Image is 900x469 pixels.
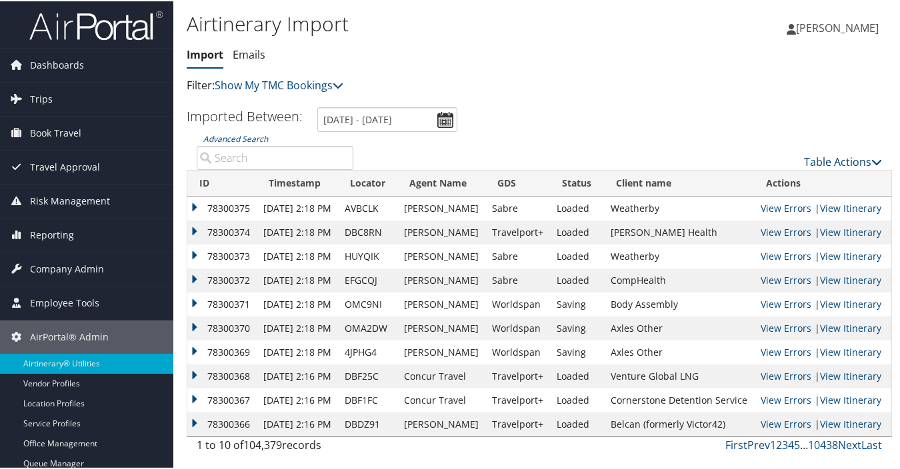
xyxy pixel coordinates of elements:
[187,363,257,387] td: 78300368
[761,392,811,405] a: View errors
[187,9,657,37] h1: Airtinerary Import
[604,219,754,243] td: [PERSON_NAME] Health
[338,267,397,291] td: EFGCQJ
[550,243,603,267] td: Loaded
[187,315,257,339] td: 78300370
[604,387,754,411] td: Cornerstone Detention Service
[257,169,338,195] th: Timestamp: activate to sort column ascending
[29,9,163,40] img: airportal-logo.png
[820,272,881,285] a: View Itinerary Details
[754,169,891,195] th: Actions
[187,339,257,363] td: 78300369
[187,169,257,195] th: ID: activate to sort column ascending
[233,46,265,61] a: Emails
[550,387,603,411] td: Loaded
[820,248,881,261] a: View Itinerary Details
[215,77,343,91] a: Show My TMC Bookings
[550,315,603,339] td: Saving
[754,411,891,435] td: |
[485,219,550,243] td: Travelport+
[754,363,891,387] td: |
[257,339,338,363] td: [DATE] 2:18 PM
[761,201,811,213] a: View errors
[30,183,110,217] span: Risk Management
[754,195,891,219] td: |
[397,387,485,411] td: Concur Travel
[770,436,776,451] a: 1
[754,315,891,339] td: |
[257,267,338,291] td: [DATE] 2:18 PM
[397,339,485,363] td: [PERSON_NAME]
[754,291,891,315] td: |
[776,436,782,451] a: 2
[397,267,485,291] td: [PERSON_NAME]
[794,436,800,451] a: 5
[550,219,603,243] td: Loaded
[761,272,811,285] a: View errors
[485,169,550,195] th: GDS: activate to sort column ascending
[187,106,303,124] h3: Imported Between:
[820,296,881,309] a: View Itinerary Details
[397,315,485,339] td: [PERSON_NAME]
[187,267,257,291] td: 78300372
[796,19,879,34] span: [PERSON_NAME]
[550,339,603,363] td: Saving
[338,339,397,363] td: 4JPHG4
[820,201,881,213] a: View Itinerary Details
[257,219,338,243] td: [DATE] 2:18 PM
[820,320,881,333] a: View Itinerary Details
[485,387,550,411] td: Travelport+
[338,315,397,339] td: OMA2DW
[754,219,891,243] td: |
[604,411,754,435] td: Belcan (formerly Victor42)
[788,436,794,451] a: 4
[257,243,338,267] td: [DATE] 2:18 PM
[397,195,485,219] td: [PERSON_NAME]
[550,411,603,435] td: Loaded
[604,169,754,195] th: Client name: activate to sort column ascending
[257,291,338,315] td: [DATE] 2:18 PM
[747,436,770,451] a: Prev
[187,195,257,219] td: 78300375
[397,363,485,387] td: Concur Travel
[30,47,84,81] span: Dashboards
[604,195,754,219] td: Weatherby
[338,363,397,387] td: DBF25C
[761,368,811,381] a: View errors
[338,219,397,243] td: DBC8RN
[338,387,397,411] td: DBF1FC
[604,315,754,339] td: Axles Other
[187,243,257,267] td: 78300373
[838,436,861,451] a: Next
[754,387,891,411] td: |
[485,267,550,291] td: Sabre
[30,81,53,115] span: Trips
[257,411,338,435] td: [DATE] 2:16 PM
[550,169,603,195] th: Status: activate to sort column ascending
[397,219,485,243] td: [PERSON_NAME]
[243,436,282,451] span: 104,379
[338,243,397,267] td: HUYQIK
[550,267,603,291] td: Loaded
[257,387,338,411] td: [DATE] 2:16 PM
[604,363,754,387] td: Venture Global LNG
[820,392,881,405] a: View Itinerary Details
[604,291,754,315] td: Body Assembly
[761,225,811,237] a: View errors
[485,291,550,315] td: Worldspan
[808,436,838,451] a: 10438
[30,319,109,352] span: AirPortal® Admin
[787,7,892,47] a: [PERSON_NAME]
[257,315,338,339] td: [DATE] 2:18 PM
[338,291,397,315] td: OMC9NI
[257,195,338,219] td: [DATE] 2:18 PM
[761,416,811,429] a: View errors
[187,76,657,93] p: Filter:
[397,243,485,267] td: [PERSON_NAME]
[754,267,891,291] td: |
[800,436,808,451] span: …
[257,363,338,387] td: [DATE] 2:16 PM
[338,195,397,219] td: AVBCLK
[761,344,811,357] a: View errors
[197,436,353,458] div: 1 to 10 of records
